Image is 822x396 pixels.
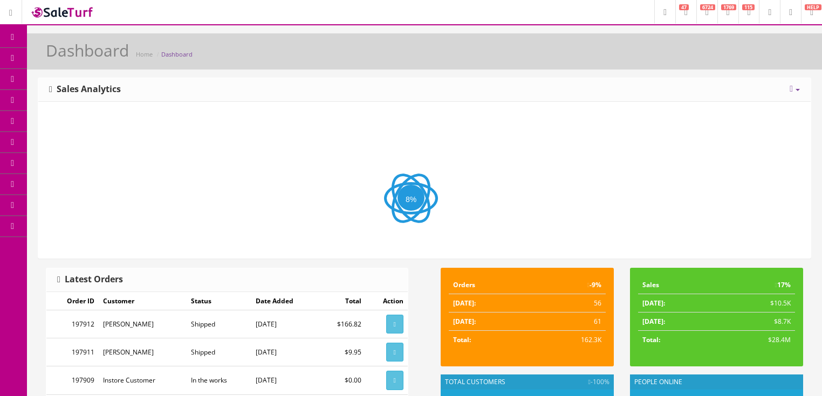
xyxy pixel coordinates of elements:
[642,335,660,344] strong: Total:
[161,50,193,58] a: Dashboard
[46,292,99,310] td: Order ID
[530,331,606,349] td: 162.3K
[679,4,689,10] span: 47
[99,292,187,310] td: Customer
[588,377,609,387] span: -100%
[721,4,736,10] span: 1769
[136,50,153,58] a: Home
[99,310,187,338] td: [PERSON_NAME]
[99,366,187,394] td: Instore Customer
[630,374,803,390] div: People Online
[251,310,318,338] td: [DATE]
[318,338,366,366] td: $9.95
[717,312,796,331] td: $8.7K
[386,315,403,334] a: View
[57,275,123,284] h3: Latest Orders
[251,292,318,310] td: Date Added
[638,276,717,294] td: Sales
[700,4,715,10] span: 6724
[46,366,99,394] td: 197909
[318,292,366,310] td: Total
[717,331,796,349] td: $28.4M
[187,292,251,310] td: Status
[251,338,318,366] td: [DATE]
[386,343,403,362] a: View
[453,335,471,344] strong: Total:
[187,366,251,394] td: In the works
[530,276,606,294] td: -9%
[805,4,821,10] span: HELP
[386,371,403,390] a: View
[318,310,366,338] td: $166.82
[187,338,251,366] td: Shipped
[530,312,606,331] td: 61
[187,310,251,338] td: Shipped
[46,41,129,59] h1: Dashboard
[642,298,665,308] strong: [DATE]:
[366,292,408,310] td: Action
[717,294,796,312] td: $10.5K
[49,85,121,94] h3: Sales Analytics
[449,276,530,294] td: Orders
[642,317,665,326] strong: [DATE]:
[99,338,187,366] td: [PERSON_NAME]
[453,317,476,326] strong: [DATE]:
[441,374,614,390] div: Total Customers
[742,4,755,10] span: 115
[46,338,99,366] td: 197911
[46,310,99,338] td: 197912
[530,294,606,312] td: 56
[251,366,318,394] td: [DATE]
[30,5,95,19] img: SaleTurf
[318,366,366,394] td: $0.00
[453,298,476,308] strong: [DATE]:
[717,276,796,294] td: 17%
